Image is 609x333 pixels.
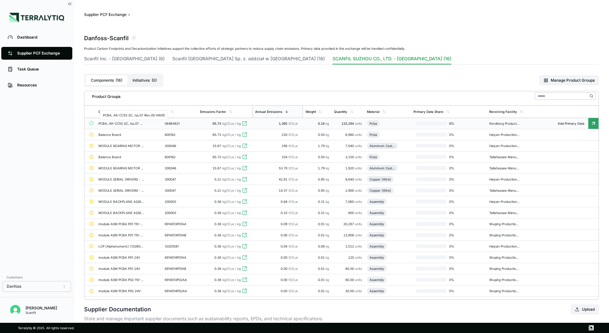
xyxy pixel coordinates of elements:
[98,166,144,170] div: MODULE BEARING MOTOR COMPRESSOR CONTROLL
[25,306,57,311] div: [PERSON_NAME]
[279,177,289,181] span: 42.81
[318,289,326,293] span: 0.01
[343,222,355,226] span: 20,287
[413,110,443,114] div: Primary Data Share
[214,211,221,215] span: 0.38
[214,267,221,270] span: 0.38
[17,83,66,88] div: Resources
[294,234,296,237] sub: 2
[355,133,362,137] span: units
[289,267,298,270] span: tCO e
[369,166,395,170] div: Aluminum Casting (Machined)
[447,144,467,148] span: 0 %
[7,284,21,289] span: Danfoss
[231,167,232,170] sub: 2
[369,155,377,159] div: Pcba
[165,166,195,170] div: 300046
[100,110,168,120] div: PCBA, AK-CC55 SC, Iss.07 Rev.00 HW05
[326,222,329,226] span: kg
[345,189,355,192] span: 2,900
[281,233,289,237] span: 0.06
[165,200,195,204] div: 200003
[281,267,289,270] span: 0.00
[489,244,520,248] div: Haiyan Production CNDDH
[447,177,467,181] span: 0 %
[289,289,298,293] span: tCO e
[279,189,289,192] span: 14.37
[222,133,241,137] span: kgCO e / kg
[231,279,232,282] sub: 2
[231,179,232,181] sub: 2
[214,278,221,282] span: 0.38
[489,222,520,226] div: Wuqing Production CNCO F
[212,144,221,148] span: 15.67
[326,155,329,159] span: kg
[305,110,316,114] div: Weight
[294,190,296,193] sub: 2
[152,78,157,83] span: ( 0 )
[345,144,355,148] span: 7,040
[355,177,362,181] span: units
[447,211,467,215] span: 0 %
[289,244,298,248] span: tCO e
[294,156,296,159] sub: 2
[289,155,298,159] span: tCO e
[231,223,232,226] sub: 2
[98,278,144,282] div: module ASM PCBA P02 110-240V
[212,155,221,159] span: 65.73
[165,255,195,259] div: 6914014P01AA
[222,211,241,215] span: kgCO e / kg
[165,278,195,282] div: 6914013P02AA
[326,177,329,181] span: kg
[355,233,362,237] span: units
[98,200,144,204] div: MODULE BACKPLANE ASSEMBLY
[348,211,355,215] span: 800
[369,244,384,248] div: Assembly
[116,78,122,83] span: ( 16 )
[294,134,296,137] sub: 2
[98,244,144,248] div: LCP (Alphanumeric) (132B0331)
[341,122,355,125] span: 115,294
[345,155,355,159] span: 3,150
[165,122,195,125] div: 084B4631
[98,267,144,270] div: module ASM PCBA P01 24V
[281,255,289,259] span: 0.00
[165,244,195,248] div: 120Z0581
[98,189,144,192] div: MODULE SERIAL DRIVERS - Main Assy
[345,177,355,181] span: 8,640
[17,67,66,72] div: Task Queue
[369,133,377,137] div: Pcba
[294,246,296,248] sub: 2
[279,166,289,170] span: 53.79
[326,133,329,137] span: kg
[165,233,195,237] div: 6914013P01AB
[447,267,467,270] span: 0 %
[355,166,362,170] span: units
[294,201,296,204] sub: 2
[281,289,289,293] span: 0.00
[289,255,298,259] span: tCO e
[447,155,467,159] span: 0 %
[355,189,362,192] span: units
[489,189,520,192] div: Tallahassee Manufacturing
[222,222,241,226] span: kgCO e / kg
[289,122,298,125] span: tCO e
[289,144,298,148] span: tCO e
[231,234,232,237] sub: 2
[489,289,520,293] div: Wuqing Production CNCO F
[355,200,362,204] span: units
[231,134,232,137] sub: 2
[84,305,151,314] h2: Supplier Documentation
[165,177,195,181] div: 300047
[214,289,221,293] span: 0.38
[281,222,289,226] span: 0.09
[554,122,588,125] span: Add Primary Data
[489,144,520,148] div: Haiyan Production CNHX
[231,201,232,204] sub: 2
[447,233,467,237] span: 0 %
[289,133,298,137] span: tCO e
[318,233,326,237] span: 0.01
[345,267,355,270] span: 60.00
[282,155,289,159] span: 104
[318,222,326,226] span: 0.01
